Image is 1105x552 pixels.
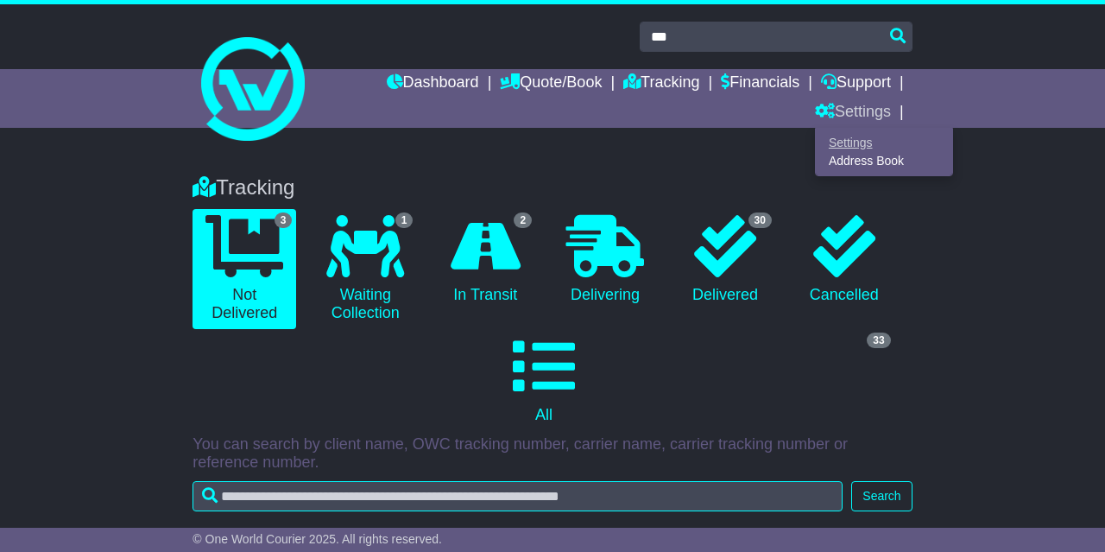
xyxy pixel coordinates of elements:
a: 33 All [193,329,894,431]
a: Settings [816,133,952,152]
a: Financials [721,69,799,98]
button: Search [851,481,912,511]
span: 33 [867,333,890,348]
a: 3 Not Delivered [193,209,296,329]
div: Quote/Book [815,128,953,176]
a: 1 Waiting Collection [313,209,417,329]
a: 2 In Transit [434,209,536,311]
a: Settings [815,98,891,128]
a: Delivering [553,209,657,311]
a: Dashboard [387,69,479,98]
a: Address Book [816,152,952,171]
p: You can search by client name, OWC tracking number, carrier name, carrier tracking number or refe... [193,435,912,473]
a: 30 Delivered [674,209,776,311]
a: Tracking [623,69,699,98]
span: 30 [748,213,772,228]
span: 3 [275,213,293,228]
a: Quote/Book [500,69,602,98]
a: Cancelled [793,209,895,311]
span: 1 [395,213,414,228]
span: 2 [514,213,532,228]
a: Support [821,69,891,98]
span: © One World Courier 2025. All rights reserved. [193,532,442,546]
div: Tracking [184,175,920,200]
